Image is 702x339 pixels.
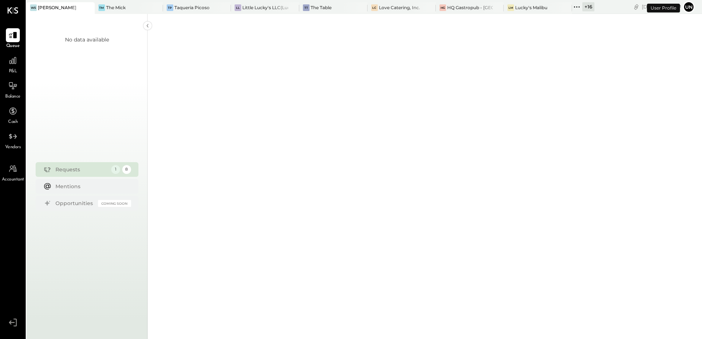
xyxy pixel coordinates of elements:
div: Requests [55,166,108,173]
a: Vendors [0,130,25,151]
a: Accountant [0,162,25,183]
div: HQ Gastropub - [GEOGRAPHIC_DATA][PERSON_NAME] [447,4,493,11]
div: copy link [633,3,640,11]
div: [PERSON_NAME] [38,4,76,11]
div: 8 [122,165,131,174]
span: Accountant [2,176,24,183]
span: Queue [6,43,20,50]
div: [DATE] [642,3,681,10]
div: TT [303,4,310,11]
button: Un [683,1,695,13]
div: Taqueria Picoso [174,4,210,11]
span: Cash [8,119,18,125]
a: Queue [0,28,25,50]
a: P&L [0,54,25,75]
div: The Mick [106,4,126,11]
div: Lucky's Malibu [515,4,547,11]
div: TM [98,4,105,11]
div: The Table [311,4,332,11]
div: User Profile [647,4,680,12]
div: Opportunities [55,200,94,207]
div: WS [30,4,37,11]
div: Coming Soon [98,200,131,207]
span: Vendors [5,144,21,151]
a: Balance [0,79,25,100]
div: Love Catering, Inc. [379,4,420,11]
div: HG [439,4,446,11]
span: P&L [9,68,17,75]
div: No data available [65,36,109,43]
div: LL [235,4,241,11]
div: + 16 [582,2,594,11]
div: LM [507,4,514,11]
div: 1 [111,165,120,174]
div: Little Lucky's LLC(Lucky's Soho) [242,4,288,11]
div: LC [371,4,378,11]
span: Balance [5,94,21,100]
div: Mentions [55,183,127,190]
a: Cash [0,104,25,125]
div: TP [167,4,173,11]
